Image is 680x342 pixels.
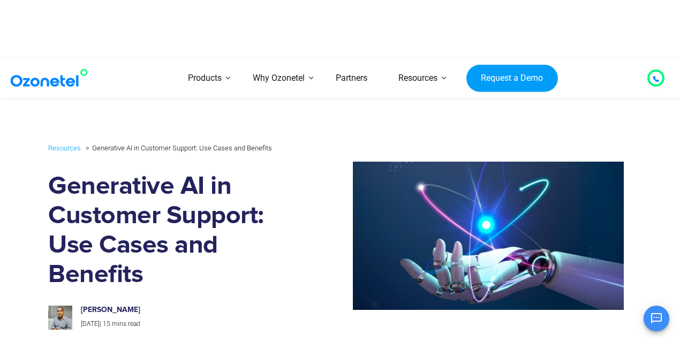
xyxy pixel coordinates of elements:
[644,306,669,331] button: Open chat
[48,172,291,290] h1: Generative AI in Customer Support: Use Cases and Benefits
[81,306,281,315] h6: [PERSON_NAME]
[172,59,237,97] a: Products
[466,64,558,92] a: Request a Demo
[237,59,320,97] a: Why Ozonetel
[83,141,272,155] li: Generative AI in Customer Support: Use Cases and Benefits
[48,306,72,330] img: prashanth-kancherla_avatar_1-200x200.jpeg
[103,320,110,328] span: 15
[383,59,453,97] a: Resources
[81,320,100,328] span: [DATE]
[320,59,383,97] a: Partners
[112,320,140,328] span: mins read
[48,142,81,154] a: Resources
[81,318,281,330] p: |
